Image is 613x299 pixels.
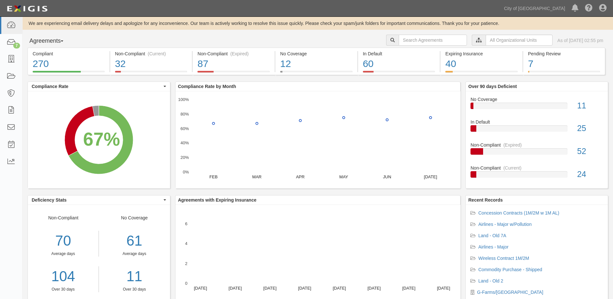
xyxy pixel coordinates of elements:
[185,281,187,286] text: 0
[5,3,49,15] img: logo-5460c22ac91f19d4615b14bd174203de0afe785f0fc80cf4dbbc73dc1793850b.png
[478,222,532,227] a: Airlines - Major w/Pollution
[104,266,165,287] a: 11
[27,35,76,48] button: Agreements
[367,286,381,291] text: [DATE]
[468,84,517,89] b: Over 90 days Deficient
[28,195,170,205] button: Deficiency Stats
[33,57,105,71] div: 270
[478,210,559,216] a: Concession Contracts (1M/2M w 1M AL)
[466,119,608,125] div: In Default
[478,233,506,238] a: Land - Old 7A
[445,57,518,71] div: 40
[104,287,165,292] div: Over 30 days
[501,2,568,15] a: City of [GEOGRAPHIC_DATA]
[363,57,435,71] div: 60
[28,251,99,257] div: Average days
[383,174,391,179] text: JUN
[528,50,600,57] div: Pending Review
[115,50,187,57] div: Non-Compliant (Current)
[197,50,270,57] div: Non-Compliant (Expired)
[230,50,249,57] div: (Expired)
[175,91,460,188] svg: A chart.
[557,37,603,44] div: As of [DATE] 02:55 pm
[478,244,508,249] a: Airlines - Major
[13,43,20,49] div: 7
[228,286,242,291] text: [DATE]
[503,142,522,148] div: (Expired)
[28,266,99,287] a: 104
[83,126,120,152] div: 67%
[180,140,189,145] text: 40%
[263,286,277,291] text: [DATE]
[185,261,187,266] text: 2
[23,20,613,27] div: We are experiencing email delivery delays and apologize for any inconvenience. Our team is active...
[27,71,110,76] a: Compliant270
[148,50,166,57] div: (Current)
[363,50,435,57] div: In Default
[470,96,603,119] a: No Coverage11
[183,170,189,174] text: 0%
[178,84,236,89] b: Compliance Rate by Month
[478,278,503,283] a: Land - Old 2
[28,215,99,292] div: Non-Compliant
[185,221,187,226] text: 6
[180,155,189,160] text: 20%
[470,142,603,165] a: Non-Compliant(Expired)52
[358,71,440,76] a: In Default60
[523,71,605,76] a: Pending Review7
[280,50,353,57] div: No Coverage
[440,71,523,76] a: Expiring Insurance40
[193,71,275,76] a: Non-Compliant(Expired)87
[466,142,608,148] div: Non-Compliant
[115,57,187,71] div: 32
[478,256,529,261] a: Wireless Contract 1M/2M
[478,267,542,272] a: Commodity Purchase - Shipped
[503,165,522,171] div: (Current)
[28,82,170,91] button: Compliance Rate
[28,231,99,251] div: 70
[180,112,189,116] text: 80%
[104,231,165,251] div: 61
[339,174,348,179] text: MAY
[466,96,608,103] div: No Coverage
[28,91,170,188] svg: A chart.
[402,286,415,291] text: [DATE]
[445,50,518,57] div: Expiring Insurance
[32,83,162,90] span: Compliance Rate
[28,287,99,292] div: Over 30 days
[252,174,261,179] text: MAR
[185,241,187,246] text: 4
[280,57,353,71] div: 12
[470,165,603,183] a: Non-Compliant(Current)24
[486,35,553,46] input: All Organizational Units
[470,119,603,142] a: In Default25
[194,286,207,291] text: [DATE]
[33,50,105,57] div: Compliant
[572,100,608,112] div: 11
[572,146,608,157] div: 52
[466,165,608,171] div: Non-Compliant
[178,197,257,203] b: Agreements with Expiring Insurance
[99,215,170,292] div: No Coverage
[298,286,311,291] text: [DATE]
[572,169,608,180] div: 24
[437,286,450,291] text: [DATE]
[275,71,357,76] a: No Coverage12
[209,174,217,179] text: FEB
[528,57,600,71] div: 7
[585,5,593,12] i: Help Center - Complianz
[32,197,162,203] span: Deficiency Stats
[178,97,189,102] text: 100%
[333,286,346,291] text: [DATE]
[477,290,543,295] a: G-Farms/[GEOGRAPHIC_DATA]
[468,197,503,203] b: Recent Records
[197,57,270,71] div: 87
[572,123,608,134] div: 25
[424,174,437,179] text: [DATE]
[104,251,165,257] div: Average days
[110,71,192,76] a: Non-Compliant(Current)32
